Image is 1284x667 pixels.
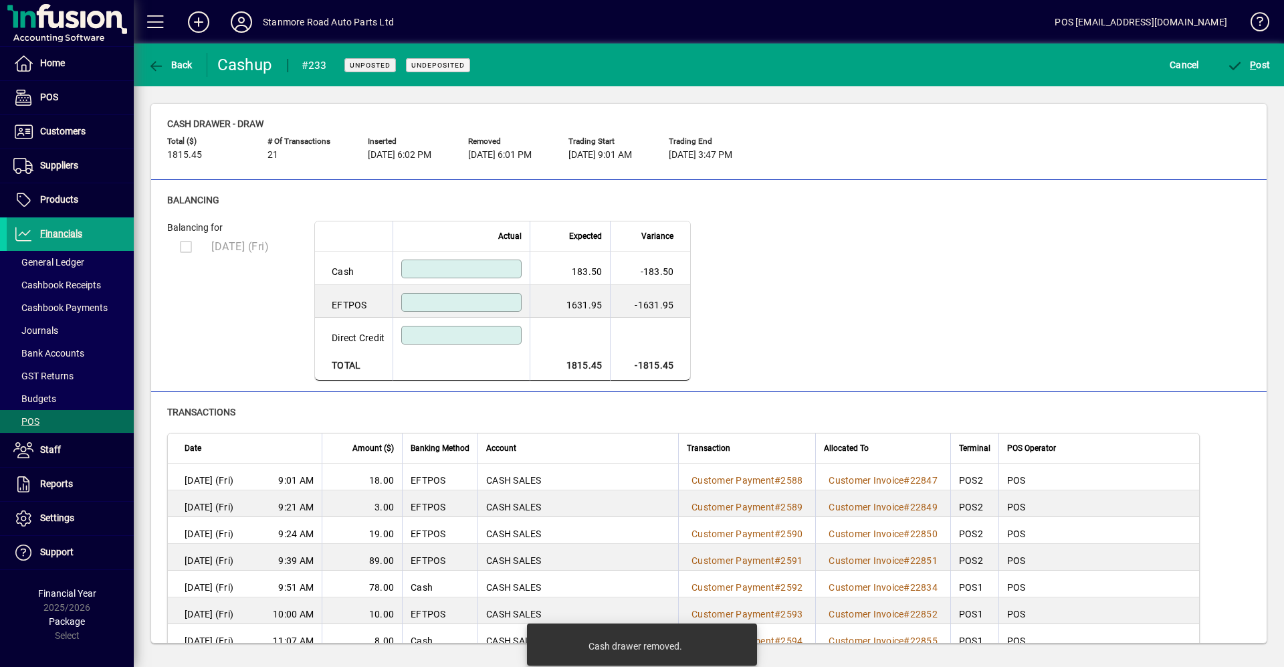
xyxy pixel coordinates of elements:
td: POS1 [950,571,998,597]
span: Support [40,547,74,557]
span: Cancel [1170,54,1199,76]
td: -183.50 [610,252,690,285]
span: Financial Year [38,588,96,599]
span: Financials [40,228,82,239]
span: 22852 [910,609,938,620]
td: 18.00 [322,464,402,490]
span: Cash drawer - Draw [167,118,263,129]
span: [DATE] (Fri) [185,500,233,514]
a: Journals [7,319,134,342]
button: Profile [220,10,263,34]
span: 11:07 AM [273,634,314,648]
a: Knowledge Base [1241,3,1267,46]
span: 2592 [780,582,802,593]
td: Cash [315,252,393,285]
td: POS [998,624,1199,651]
td: -1631.95 [610,285,690,318]
a: Cashbook Payments [7,296,134,319]
span: Home [40,58,65,68]
a: Home [7,47,134,80]
span: Customer Invoice [829,502,903,512]
a: Customer Payment#2589 [687,500,807,514]
span: Customer Payment [691,582,774,593]
a: Customer Invoice#22850 [824,527,942,541]
a: Customers [7,115,134,149]
span: Customer Payment [691,502,774,512]
span: # [774,636,780,646]
span: [DATE] (Fri) [185,607,233,621]
div: POS [EMAIL_ADDRESS][DOMAIN_NAME] [1055,11,1227,33]
span: # [903,555,909,566]
a: POS [7,410,134,433]
span: 9:51 AM [278,581,314,594]
td: -1815.45 [610,351,690,381]
td: 1815.45 [530,351,610,381]
div: #233 [302,55,327,76]
a: Customer Invoice#22851 [824,553,942,568]
td: CASH SALES [477,490,678,517]
td: Direct Credit [315,318,393,351]
td: POS1 [950,624,998,651]
td: CASH SALES [477,544,678,571]
span: 22849 [910,502,938,512]
td: 19.00 [322,517,402,544]
span: # [903,609,909,620]
span: 21 [267,150,278,161]
span: [DATE] 6:01 PM [468,150,532,161]
button: Add [177,10,220,34]
a: Suppliers [7,149,134,183]
td: 89.00 [322,544,402,571]
span: [DATE] 9:01 AM [568,150,632,161]
span: Reports [40,478,73,489]
td: EFTPOS [402,544,477,571]
span: Undeposited [411,61,465,70]
a: Customer Invoice#22855 [824,634,942,648]
td: CASH SALES [477,624,678,651]
span: 1815.45 [167,150,202,161]
span: Variance [641,229,673,244]
td: POS2 [950,517,998,544]
span: # [774,555,780,566]
span: 22855 [910,636,938,646]
a: Reports [7,468,134,501]
td: POS [998,490,1199,517]
td: POS [998,571,1199,597]
td: 8.00 [322,624,402,651]
span: Staff [40,444,61,455]
span: 2594 [780,636,802,646]
td: POS2 [950,544,998,571]
span: 22851 [910,555,938,566]
a: Customer Invoice#22847 [824,473,942,488]
span: 2588 [780,475,802,486]
span: POS Operator [1007,441,1056,456]
button: Post [1224,53,1274,77]
span: 2589 [780,502,802,512]
span: # of Transactions [267,137,348,146]
td: POS [998,517,1199,544]
span: 22847 [910,475,938,486]
span: Budgets [13,393,56,404]
span: Customer Payment [691,555,774,566]
td: EFTPOS [402,490,477,517]
td: Cash [402,571,477,597]
span: 22834 [910,582,938,593]
div: Balancing for [167,221,301,235]
a: Customer Payment#2588 [687,473,807,488]
span: [DATE] (Fri) [185,581,233,594]
a: Customer Payment#2591 [687,553,807,568]
span: 10:00 AM [273,607,314,621]
td: POS [998,544,1199,571]
span: Customers [40,126,86,136]
button: Cancel [1166,53,1202,77]
span: Customer Payment [691,475,774,486]
app-page-header-button: Back [134,53,207,77]
td: Total [315,351,393,381]
a: GST Returns [7,365,134,387]
td: POS2 [950,490,998,517]
span: # [903,502,909,512]
span: POS [40,92,58,102]
td: POS2 [950,464,998,490]
span: Cashbook Payments [13,302,108,313]
span: Customer Payment [691,529,774,539]
td: POS1 [950,597,998,624]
